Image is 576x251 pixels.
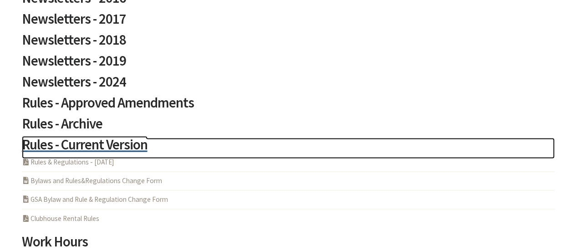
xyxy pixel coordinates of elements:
[22,196,31,203] i: DOCX Word Document
[22,176,162,185] a: Bylaws and Rules&Regulations Change Form
[22,177,31,184] i: DOCX Word Document
[22,33,555,54] a: Newsletters - 2018
[22,54,555,75] a: Newsletters - 2019
[22,158,114,166] a: Rules & Regulations - [DATE]
[22,117,555,138] a: Rules - Archive
[22,75,555,96] a: Newsletters - 2024
[22,138,555,159] a: Rules - Current Version
[22,12,555,33] a: Newsletters - 2017
[22,215,31,221] i: PDF Acrobat Document
[22,96,555,117] a: Rules - Approved Amendments
[22,159,31,165] i: PDF Acrobat Document
[22,214,99,222] a: Clubhouse Rental Rules
[22,195,168,204] a: GSA Bylaw and Rule & Regulation Change Form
